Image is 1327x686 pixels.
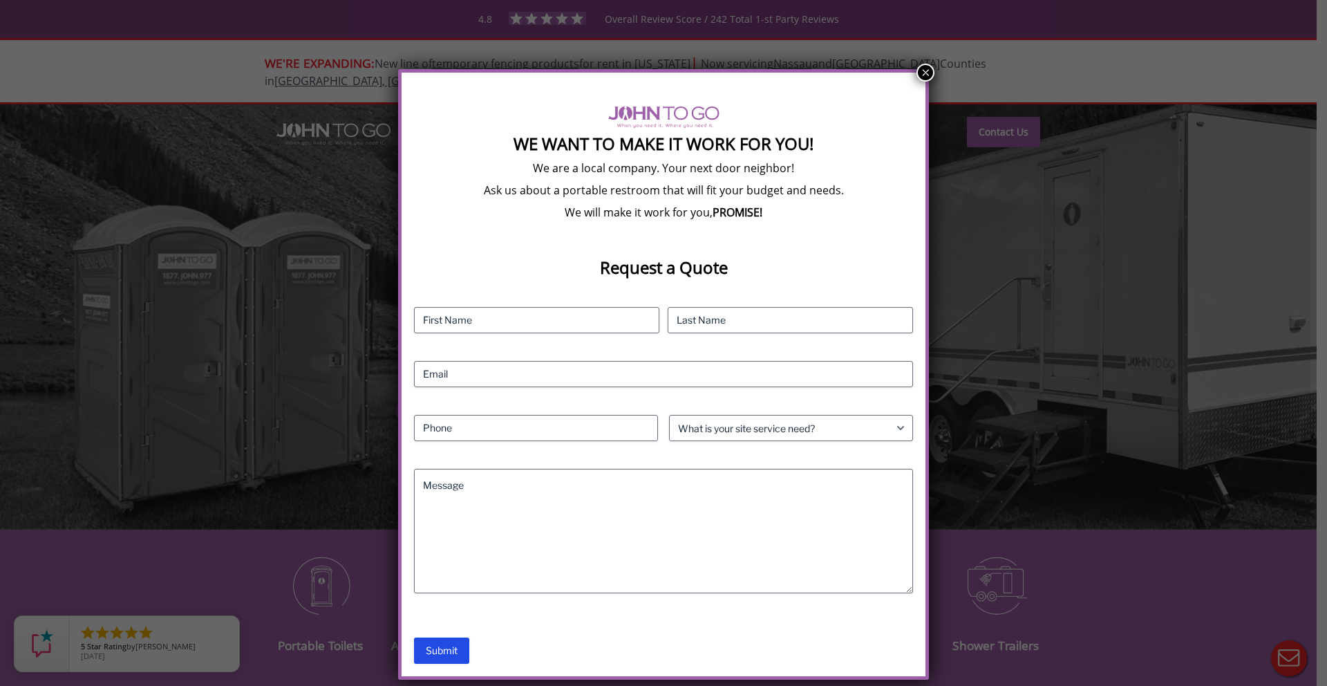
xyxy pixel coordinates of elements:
[668,307,913,333] input: Last Name
[514,132,813,155] strong: We Want To Make It Work For You!
[414,183,913,198] p: Ask us about a portable restroom that will fit your budget and needs.
[916,64,934,82] button: Close
[414,205,913,220] p: We will make it work for you,
[414,307,659,333] input: First Name
[414,361,913,387] input: Email
[608,106,719,128] img: logo of viptogo
[414,415,658,441] input: Phone
[600,256,728,279] strong: Request a Quote
[713,205,762,220] b: PROMISE!
[414,638,469,664] input: Submit
[414,160,913,176] p: We are a local company. Your next door neighbor!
